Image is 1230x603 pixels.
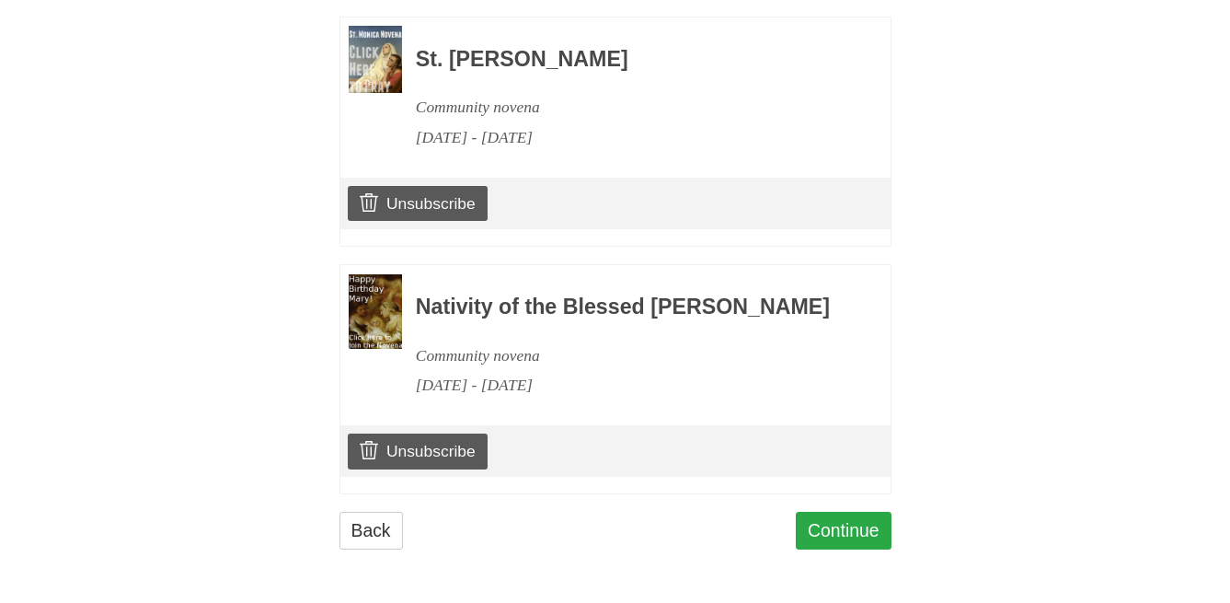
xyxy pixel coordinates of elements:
h3: St. [PERSON_NAME] [416,48,841,72]
div: Community novena [416,341,841,371]
img: Novena image [349,26,402,93]
div: Community novena [416,92,841,122]
img: Novena image [349,274,402,350]
div: [DATE] - [DATE] [416,122,841,153]
a: Unsubscribe [348,186,487,221]
a: Continue [796,512,891,550]
div: [DATE] - [DATE] [416,370,841,400]
h3: Nativity of the Blessed [PERSON_NAME] [416,296,841,319]
a: Back [339,512,403,550]
a: Unsubscribe [348,434,487,469]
